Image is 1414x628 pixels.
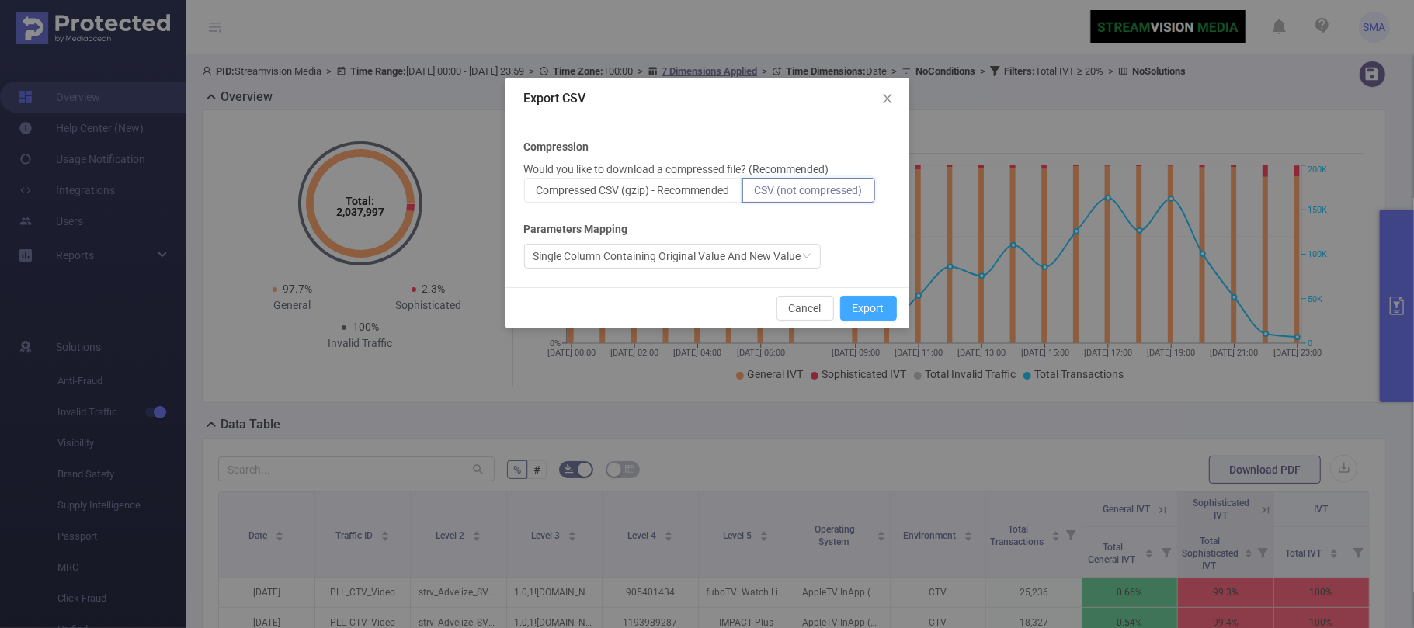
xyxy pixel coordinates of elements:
[533,245,801,268] div: Single Column Containing Original Value And New Value
[802,252,811,262] i: icon: down
[866,78,909,121] button: Close
[524,90,891,107] div: Export CSV
[524,221,628,238] b: Parameters Mapping
[755,184,863,196] span: CSV (not compressed)
[537,184,730,196] span: Compressed CSV (gzip) - Recommended
[524,139,589,155] b: Compression
[776,296,834,321] button: Cancel
[524,161,829,178] p: Would you like to download a compressed file? (Recommended)
[881,92,894,105] i: icon: close
[840,296,897,321] button: Export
